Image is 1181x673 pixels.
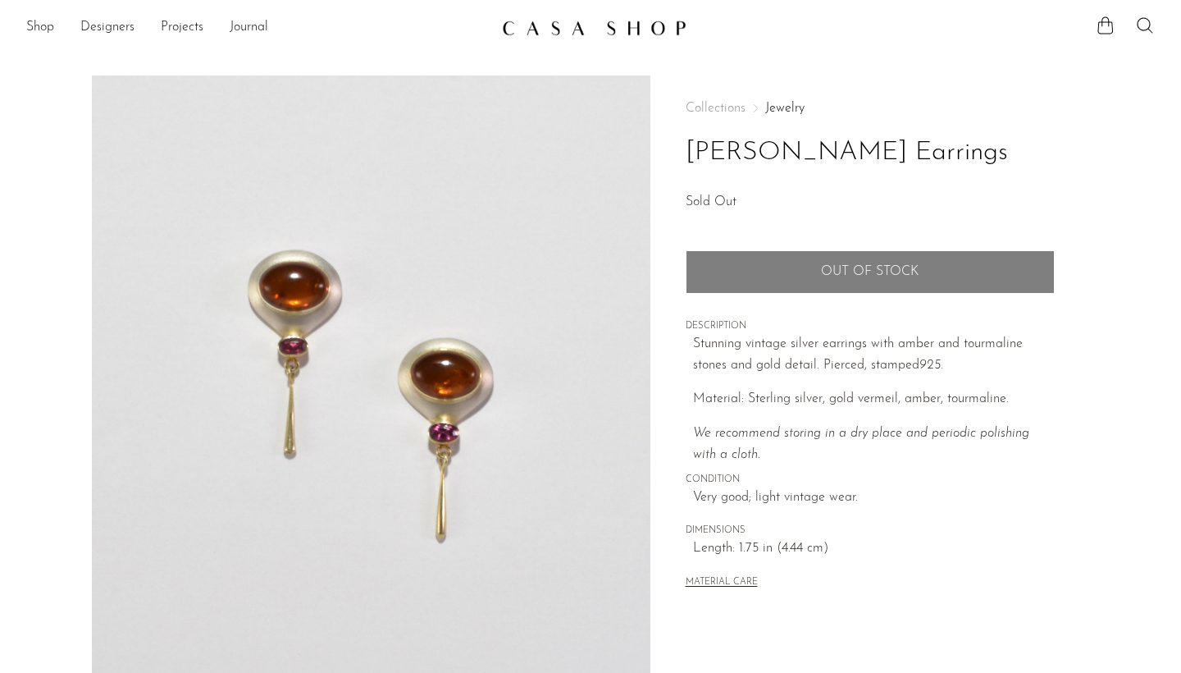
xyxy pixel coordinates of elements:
[765,102,805,115] a: Jewelry
[693,389,1055,410] p: Material: Sterling silver, gold vermeil, amber, tourmaline.
[693,334,1055,376] p: Stunning vintage silver earrings with amber and tourmaline stones and gold detail. Pierced, stamped
[686,319,1055,334] span: DESCRIPTION
[26,14,489,42] ul: NEW HEADER MENU
[26,17,54,39] a: Shop
[686,577,758,589] button: MATERIAL CARE
[686,132,1055,174] h1: [PERSON_NAME] Earrings
[686,250,1055,293] button: Add to cart
[821,264,919,280] span: Out of stock
[161,17,203,39] a: Projects
[693,427,1029,461] i: We recommend storing in a dry place and periodic polishing with a cloth.
[693,488,1055,509] span: Very good; light vintage wear.
[686,473,1055,488] span: CONDITION
[919,359,943,372] em: 925.
[230,17,268,39] a: Journal
[693,538,1055,560] span: Length: 1.75 in (4.44 cm)
[26,14,489,42] nav: Desktop navigation
[686,195,736,208] span: Sold Out
[686,524,1055,538] span: DIMENSIONS
[80,17,135,39] a: Designers
[686,102,1055,115] nav: Breadcrumbs
[686,102,746,115] span: Collections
